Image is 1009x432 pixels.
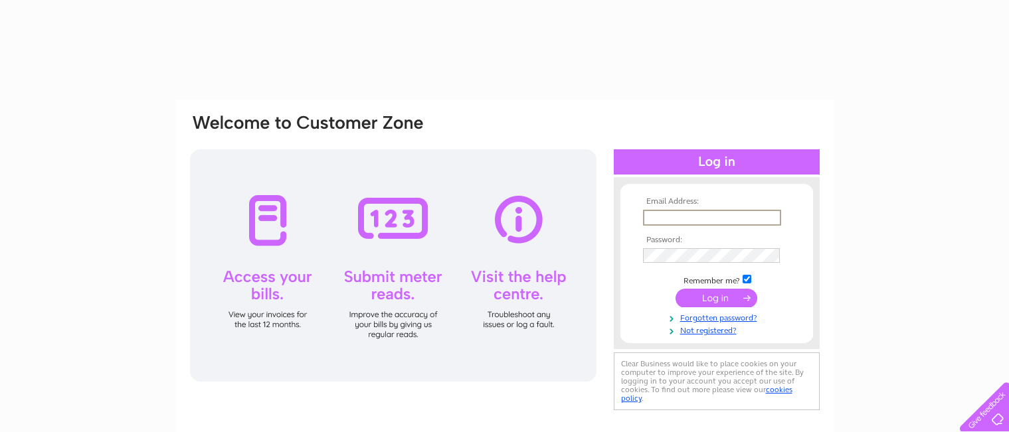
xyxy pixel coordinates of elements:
[614,352,820,410] div: Clear Business would like to place cookies on your computer to improve your experience of the sit...
[640,273,794,286] td: Remember me?
[676,289,757,307] input: Submit
[643,323,794,336] a: Not registered?
[640,197,794,206] th: Email Address:
[643,311,794,323] a: Forgotten password?
[640,236,794,245] th: Password:
[621,385,792,403] a: cookies policy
